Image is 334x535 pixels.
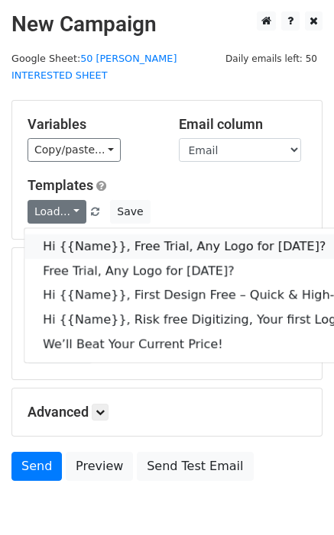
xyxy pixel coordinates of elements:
a: Daily emails left: 50 [220,53,323,64]
button: Save [110,200,150,224]
a: Preview [66,452,133,481]
h5: Variables [28,116,156,133]
h2: New Campaign [11,11,323,37]
small: Google Sheet: [11,53,177,82]
a: Templates [28,177,93,193]
a: 50 [PERSON_NAME] INTERESTED SHEET [11,53,177,82]
h5: Advanced [28,404,306,421]
a: Send [11,452,62,481]
a: Load... [28,200,86,224]
a: Copy/paste... [28,138,121,162]
h5: Email column [179,116,307,133]
span: Daily emails left: 50 [220,50,323,67]
a: Send Test Email [137,452,253,481]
